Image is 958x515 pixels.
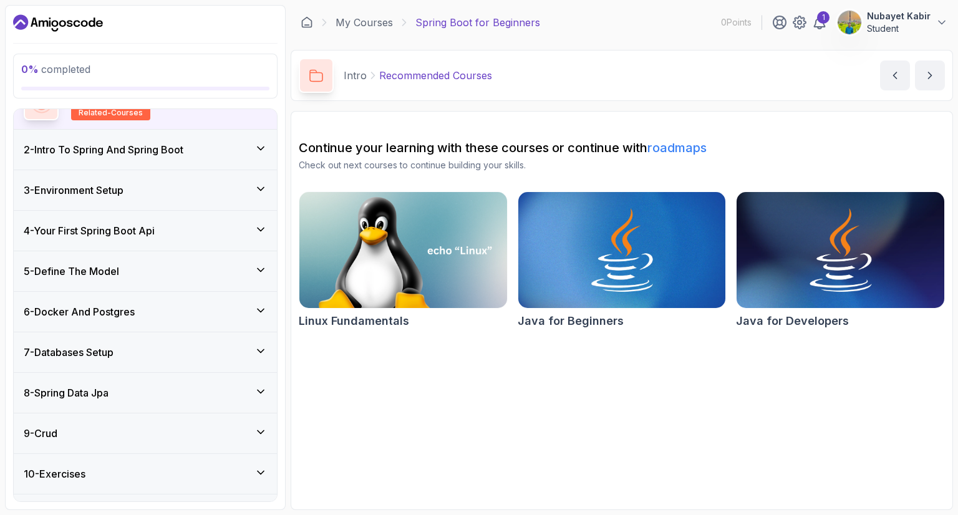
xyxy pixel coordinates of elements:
[14,211,277,251] button: 4-Your First Spring Boot Api
[812,15,827,30] a: 1
[13,13,103,33] a: Dashboard
[301,16,313,29] a: Dashboard
[14,170,277,210] button: 3-Environment Setup
[915,60,945,90] button: next content
[14,373,277,413] button: 8-Spring Data Jpa
[79,108,143,118] span: related-courses
[24,466,85,481] h3: 10 - Exercises
[838,11,861,34] img: user profile image
[736,312,849,330] h2: Java for Developers
[299,192,507,308] img: Linux Fundamentals card
[24,345,114,360] h3: 7 - Databases Setup
[24,426,57,441] h3: 9 - Crud
[299,159,945,171] p: Check out next courses to continue building your skills.
[24,385,109,400] h3: 8 - Spring Data Jpa
[344,68,367,83] p: Intro
[24,142,183,157] h3: 2 - Intro To Spring And Spring Boot
[14,454,277,494] button: 10-Exercises
[817,11,830,24] div: 1
[14,130,277,170] button: 2-Intro To Spring And Spring Boot
[336,15,393,30] a: My Courses
[518,191,727,330] a: Java for Beginners cardJava for Beginners
[21,63,90,75] span: completed
[24,264,119,279] h3: 5 - Define The Model
[647,140,707,155] a: roadmaps
[14,251,277,291] button: 5-Define The Model
[24,223,155,238] h3: 4 - Your First Spring Boot Api
[737,192,944,308] img: Java for Developers card
[21,63,39,75] span: 0 %
[880,60,910,90] button: previous content
[415,15,540,30] p: Spring Boot for Beginners
[867,22,931,35] p: Student
[14,292,277,332] button: 6-Docker And Postgres
[14,413,277,453] button: 9-Crud
[518,192,726,308] img: Java for Beginners card
[14,332,277,372] button: 7-Databases Setup
[867,10,931,22] p: Nubayet Kabir
[299,312,409,330] h2: Linux Fundamentals
[736,191,945,330] a: Java for Developers cardJava for Developers
[24,304,135,319] h3: 6 - Docker And Postgres
[299,191,508,330] a: Linux Fundamentals cardLinux Fundamentals
[379,68,492,83] p: Recommended Courses
[837,10,948,35] button: user profile imageNubayet KabirStudent
[721,16,752,29] p: 0 Points
[518,312,624,330] h2: Java for Beginners
[24,183,123,198] h3: 3 - Environment Setup
[299,139,945,156] h2: Continue your learning with these courses or continue with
